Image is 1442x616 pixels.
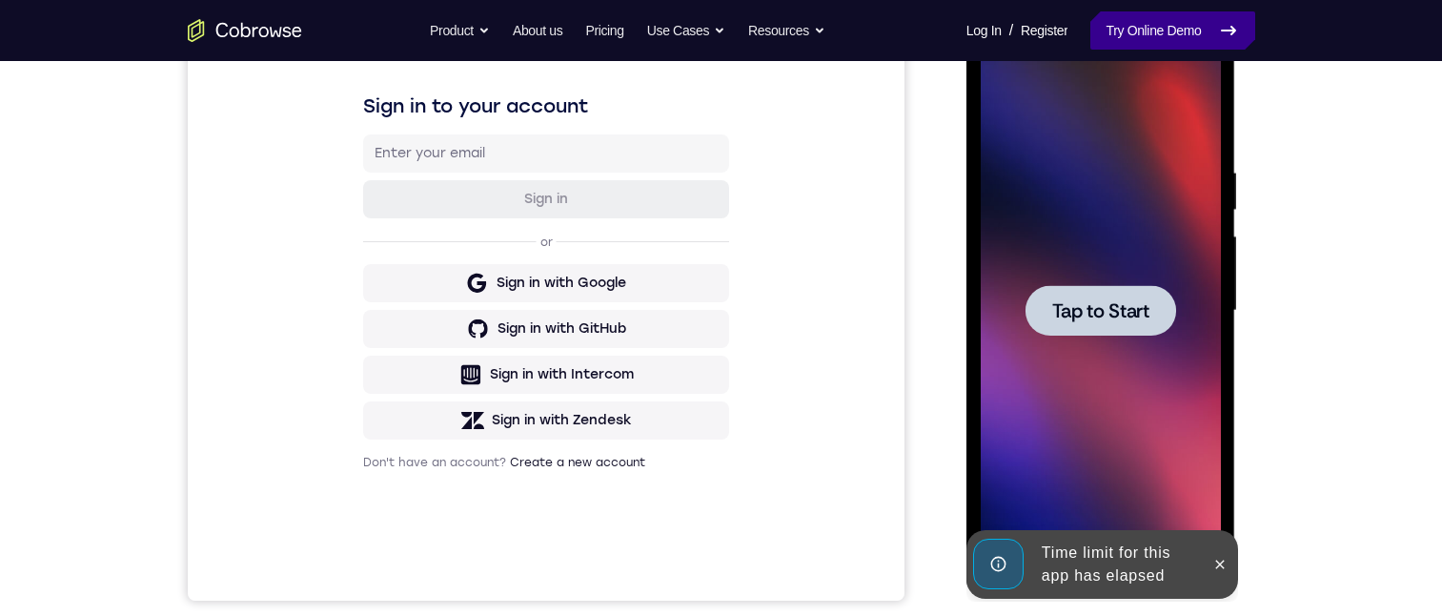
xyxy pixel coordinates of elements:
[966,11,1002,50] a: Log In
[748,11,825,50] button: Resources
[175,348,541,386] button: Sign in with GitHub
[1090,11,1254,50] a: Try Online Demo
[1021,11,1067,50] a: Register
[647,11,725,50] button: Use Cases
[309,312,438,331] div: Sign in with Google
[59,256,210,306] button: Tap to Start
[304,449,444,468] div: Sign in with Zendesk
[349,273,369,288] p: or
[188,19,302,42] a: Go to the home page
[310,358,438,377] div: Sign in with GitHub
[86,272,183,291] span: Tap to Start
[175,302,541,340] button: Sign in with Google
[322,494,457,507] a: Create a new account
[585,11,623,50] a: Pricing
[175,394,541,432] button: Sign in with Intercom
[1009,19,1013,42] span: /
[430,11,490,50] button: Product
[513,11,562,50] a: About us
[175,493,541,508] p: Don't have an account?
[68,504,234,565] div: Time limit for this app has elapsed
[302,403,446,422] div: Sign in with Intercom
[175,440,541,478] button: Sign in with Zendesk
